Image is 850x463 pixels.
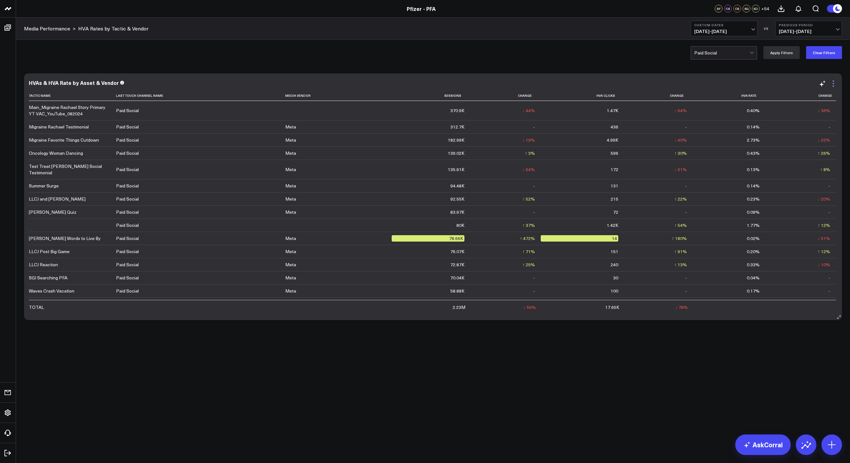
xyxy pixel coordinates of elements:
[522,222,535,228] div: ↑ 37%
[674,150,687,156] div: ↑ 30%
[116,183,139,189] div: Paid Social
[116,275,139,281] div: Paid Social
[116,107,139,114] div: Paid Social
[818,107,830,114] div: ↓ 36%
[116,261,139,268] div: Paid Social
[285,196,296,202] div: Meta
[116,166,139,173] div: Paid Social
[29,196,86,202] div: LLCJ and [PERSON_NAME]
[29,261,58,268] div: LLCJ Reaction
[78,25,148,32] a: HVA Rates by Tactic & Vendor
[818,222,830,228] div: ↑ 12%
[285,261,296,268] div: Meta
[624,90,693,101] th: Change
[116,248,139,255] div: Paid Social
[674,196,687,202] div: ↑ 22%
[611,248,618,255] div: 151
[522,261,535,268] div: ↑ 25%
[747,196,760,202] div: 0.23%
[829,183,830,189] div: -
[29,137,99,143] div: Migraine Favorite Things Cutdown
[829,209,830,215] div: -
[407,5,436,12] a: Pfizer - PFA
[29,235,101,242] div: [PERSON_NAME] Words to Live By
[285,90,392,101] th: Media Vendor
[116,209,139,215] div: Paid Social
[694,23,754,27] b: Custom Dates
[691,21,757,36] button: Custom Dates[DATE]-[DATE]
[523,304,536,310] div: ↓ 56%
[541,235,618,242] div: 14
[818,261,830,268] div: ↓ 10%
[818,150,830,156] div: ↑ 26%
[450,248,464,255] div: 76.07K
[456,222,464,228] div: 80K
[605,304,619,310] div: 17.65K
[747,183,760,189] div: 0.14%
[747,107,760,114] div: 0.40%
[693,90,765,101] th: Hva Rate
[747,288,760,294] div: 0.17%
[775,21,842,36] button: Previous Period[DATE]-[DATE]
[761,5,769,12] button: +54
[285,150,296,156] div: Meta
[829,288,830,294] div: -
[533,209,535,215] div: -
[763,46,800,59] button: Apply Filters
[453,304,465,310] div: 2.23M
[611,288,618,294] div: 100
[29,288,74,294] div: Waves Crash Vacation
[116,90,285,101] th: Last Touch Channel Name
[522,248,535,255] div: ↑ 71%
[747,137,760,143] div: 2.73%
[470,90,541,101] th: Change
[607,137,618,143] div: 4.99K
[820,166,830,173] div: ↑ 8%
[285,275,296,281] div: Meta
[533,288,535,294] div: -
[448,137,464,143] div: 182.99K
[116,222,139,228] div: Paid Social
[450,107,464,114] div: 370.9K
[450,209,464,215] div: 83.97K
[522,107,535,114] div: ↓ 44%
[611,166,618,173] div: 172
[685,288,687,294] div: -
[116,196,139,202] div: Paid Social
[522,196,535,202] div: ↑ 52%
[24,25,70,32] a: Media Performance
[675,304,688,310] div: ↓ 78%
[116,124,139,130] div: Paid Social
[829,275,830,281] div: -
[674,222,687,228] div: ↑ 54%
[752,5,760,12] div: KD
[818,137,830,143] div: ↓ 25%
[685,275,687,281] div: -
[611,196,618,202] div: 215
[533,124,535,130] div: -
[715,5,722,12] div: SF
[733,5,741,12] div: CB
[29,275,67,281] div: SGI Searching PFA
[611,261,618,268] div: 240
[613,275,618,281] div: 30
[779,23,838,27] b: Previous Period
[672,235,687,242] div: ↑ 180%
[685,124,687,130] div: -
[533,275,535,281] div: -
[285,288,296,294] div: Meta
[747,275,760,281] div: 0.04%
[533,183,535,189] div: -
[450,275,464,281] div: 70.04K
[818,196,830,202] div: ↓ 20%
[765,90,836,101] th: Change
[818,248,830,255] div: ↑ 12%
[779,29,838,34] span: [DATE] - [DATE]
[761,6,769,11] span: + 54
[747,209,760,215] div: 0.09%
[29,79,119,86] div: HVAs & HVA Rate by Asset & Vendor
[685,209,687,215] div: -
[29,150,83,156] div: Oncology Woman Dancing
[29,163,110,176] div: Test Treat [PERSON_NAME] Social Testimonial
[747,150,760,156] div: 0.43%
